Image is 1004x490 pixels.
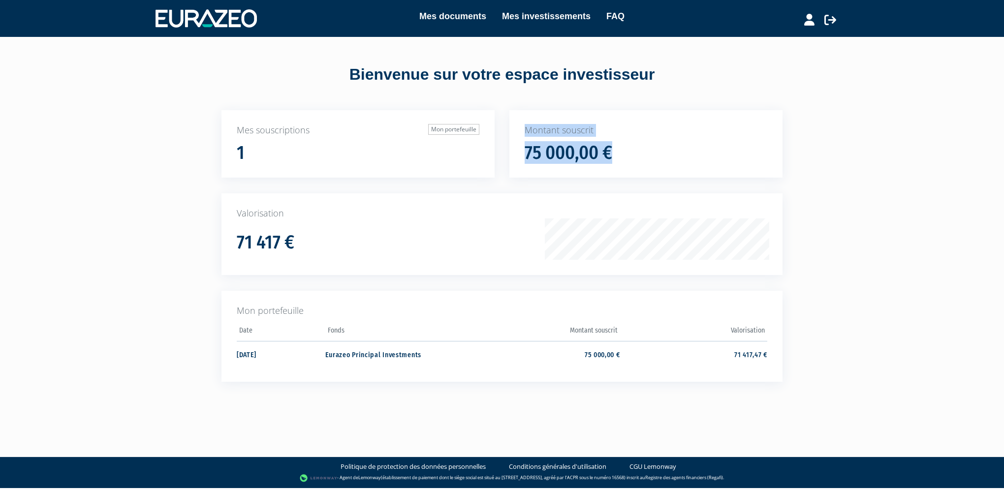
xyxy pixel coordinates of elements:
[358,474,381,481] a: Lemonway
[237,143,245,163] h1: 1
[472,323,620,341] th: Montant souscrit
[237,323,325,341] th: Date
[428,124,479,135] a: Mon portefeuille
[325,341,472,367] td: Eurazeo Principal Investments
[629,462,676,471] a: CGU Lemonway
[325,323,472,341] th: Fonds
[606,9,625,23] a: FAQ
[525,143,612,163] h1: 75 000,00 €
[620,341,767,367] td: 71 417,47 €
[237,207,767,220] p: Valorisation
[237,124,479,137] p: Mes souscriptions
[620,323,767,341] th: Valorisation
[509,462,606,471] a: Conditions générales d'utilisation
[199,63,805,86] div: Bienvenue sur votre espace investisseur
[645,474,723,481] a: Registre des agents financiers (Regafi)
[300,473,338,483] img: logo-lemonway.png
[472,341,620,367] td: 75 000,00 €
[525,124,767,137] p: Montant souscrit
[341,462,486,471] a: Politique de protection des données personnelles
[419,9,486,23] a: Mes documents
[156,9,257,27] img: 1732889491-logotype_eurazeo_blanc_rvb.png
[502,9,591,23] a: Mes investissements
[10,473,994,483] div: - Agent de (établissement de paiement dont le siège social est situé au [STREET_ADDRESS], agréé p...
[237,232,294,253] h1: 71 417 €
[237,305,767,317] p: Mon portefeuille
[237,341,325,367] td: [DATE]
